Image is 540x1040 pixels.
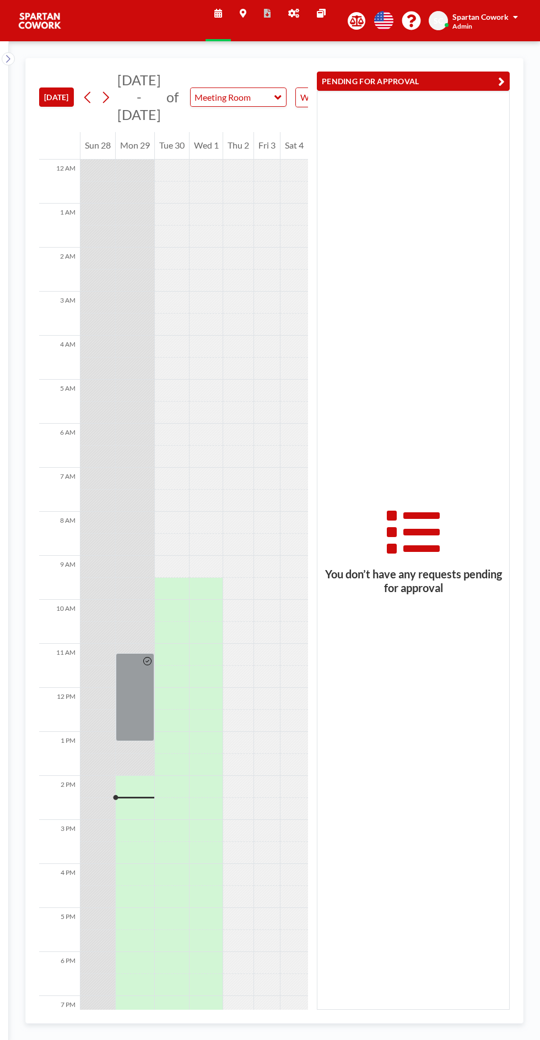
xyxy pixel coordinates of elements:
span: SC [434,16,443,26]
button: [DATE] [39,87,74,107]
div: 6 PM [39,952,80,996]
div: Search for option [296,88,391,107]
div: 3 AM [39,292,80,336]
span: WEEKLY VIEW [298,90,360,105]
div: Tue 30 [155,132,189,160]
div: 5 AM [39,380,80,424]
span: Spartan Cowork [452,12,509,21]
div: 1 AM [39,204,80,248]
div: 4 AM [39,336,80,380]
span: Admin [452,22,472,30]
div: Thu 2 [223,132,253,160]
img: organization-logo [18,10,62,32]
div: 8 AM [39,512,80,556]
div: 6 AM [39,424,80,468]
span: of [166,89,179,106]
div: 12 PM [39,688,80,732]
h3: You don’t have any requests pending for approval [317,567,509,595]
div: 2 AM [39,248,80,292]
div: 11 AM [39,644,80,688]
div: 3 PM [39,820,80,864]
div: 1 PM [39,732,80,776]
div: Mon 29 [116,132,154,160]
div: 10 AM [39,600,80,644]
div: 7 PM [39,996,80,1040]
div: 2 PM [39,776,80,820]
div: Fri 3 [254,132,280,160]
div: 12 AM [39,160,80,204]
div: 4 PM [39,864,80,908]
div: 5 PM [39,908,80,952]
button: PENDING FOR APPROVAL [317,72,510,91]
div: Wed 1 [190,132,223,160]
input: Meeting Room [191,88,275,106]
div: 7 AM [39,468,80,512]
div: Sun 28 [80,132,115,160]
div: 9 AM [39,556,80,600]
div: Sat 4 [280,132,308,160]
span: [DATE] - [DATE] [117,72,161,123]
